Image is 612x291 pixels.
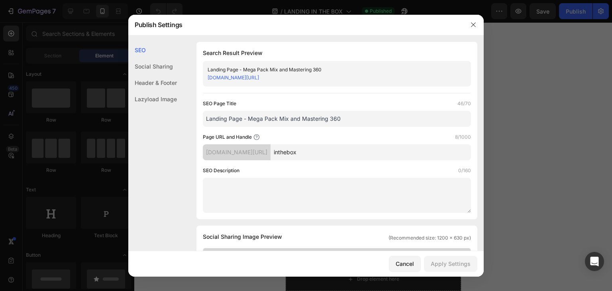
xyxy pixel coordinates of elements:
div: Apply Settings [431,260,471,268]
div: Drop element here [71,254,114,260]
div: SEO [128,42,177,58]
div: Drop element here [71,183,114,189]
span: (Recommended size: 1200 x 630 px) [388,234,471,242]
label: 0/160 [458,167,471,175]
div: [DOMAIN_NAME][URL] [203,144,271,160]
strong: punto [PERSON_NAME] [21,28,125,57]
strong: en el mundo del audio [32,39,155,69]
div: Background Image [6,166,169,207]
a: [DOMAIN_NAME][URL] [208,75,259,81]
label: SEO Description [203,167,239,175]
label: 8/1000 [455,133,471,141]
div: Landing Page - Mega Pack Mix and Mastering 360 [208,66,453,74]
video: Video [6,73,169,165]
span: Social Sharing Image Preview [203,232,282,242]
strong: In the box [116,207,145,215]
div: Publish Settings [128,14,463,35]
i: mezcla, masterización e industria musical [19,215,141,232]
label: Page URL and Handle [203,133,252,141]
div: Lazyload Image [128,91,177,107]
strong: plugins [41,224,64,232]
label: SEO Page Title [203,100,236,108]
label: 46/70 [457,100,471,108]
div: Open Intercom Messenger [585,252,604,271]
div: Cancel [396,260,414,268]
input: Handle [271,144,471,160]
strong: librerías [108,224,133,232]
strong: avances con claridad [69,240,131,248]
span: Todos nuestros productos reunidos en : eBooks sobre , para descargar, y una clase . Herramientas ... [8,207,168,265]
div: Header & Footer [128,75,177,91]
button: Cancel [389,256,421,272]
strong: tu [59,28,75,45]
strong: en vivo [71,232,92,240]
h1: Search Result Preview [203,48,471,58]
input: Title [203,111,471,127]
div: Social Sharing [128,58,177,75]
i: (Loops-Oneshots) [10,224,157,240]
button: Apply Settings [424,256,477,272]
